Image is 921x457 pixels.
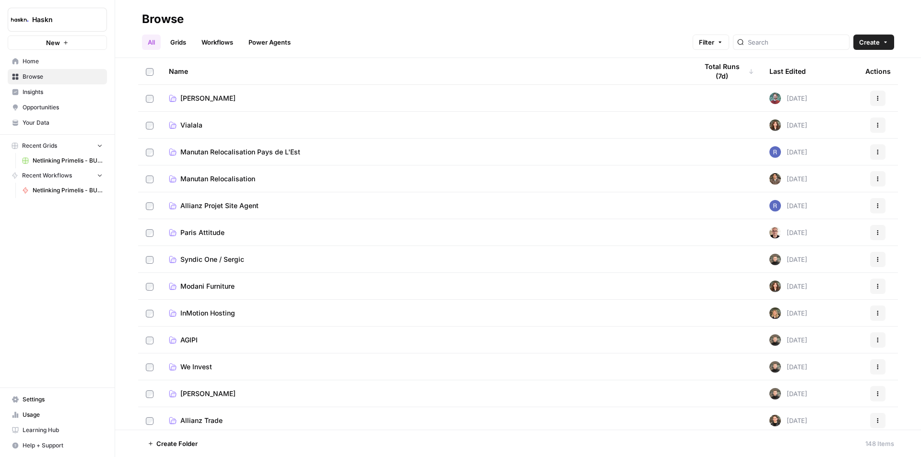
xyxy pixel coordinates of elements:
img: wbc4lf7e8no3nva14b2bd9f41fnh [769,119,781,131]
span: Netlinking Primelis - BU US [33,186,103,195]
span: Home [23,57,103,66]
div: [DATE] [769,334,807,346]
div: [DATE] [769,361,807,373]
span: New [46,38,60,47]
span: Help + Support [23,441,103,450]
img: uhgcgt6zpiex4psiaqgkk0ok3li6 [769,415,781,426]
span: Haskn [32,15,90,24]
button: New [8,35,107,50]
button: Create Folder [142,436,203,451]
span: We Invest [180,362,212,372]
img: Haskn Logo [11,11,28,28]
span: Vialala [180,120,202,130]
a: [PERSON_NAME] [169,389,682,398]
span: Recent Workflows [22,171,72,180]
a: Workflows [196,35,239,50]
div: [DATE] [769,307,807,319]
span: Recent Grids [22,141,57,150]
span: Modani Furniture [180,281,235,291]
img: kh2zl9bepegbkudgc8udwrcnxcy3 [769,93,781,104]
span: Paris Attitude [180,228,224,237]
a: Your Data [8,115,107,130]
span: AGIPI [180,335,198,345]
a: Allianz Projet Site Agent [169,201,682,211]
div: [DATE] [769,119,807,131]
span: Learning Hub [23,426,103,434]
div: [DATE] [769,254,807,265]
a: Manutan Relocalisation Pays de L'Est [169,147,682,157]
img: wbc4lf7e8no3nva14b2bd9f41fnh [769,281,781,292]
a: Syndic One / Sergic [169,255,682,264]
span: Browse [23,72,103,81]
a: Home [8,54,107,69]
button: Create [853,35,894,50]
span: [PERSON_NAME] [180,94,236,103]
div: 148 Items [865,439,894,448]
button: Recent Workflows [8,168,107,183]
img: ziyu4k121h9vid6fczkx3ylgkuqx [769,307,781,319]
a: Paris Attitude [169,228,682,237]
span: InMotion Hosting [180,308,235,318]
img: udf09rtbz9abwr5l4z19vkttxmie [769,334,781,346]
div: [DATE] [769,388,807,399]
a: Grids [165,35,192,50]
span: Manutan Relocalisation Pays de L'Est [180,147,300,157]
div: Last Edited [769,58,806,84]
button: Filter [693,35,729,50]
a: All [142,35,161,50]
span: [PERSON_NAME] [180,389,236,398]
div: Name [169,58,682,84]
button: Workspace: Haskn [8,8,107,32]
span: Syndic One / Sergic [180,255,244,264]
span: Your Data [23,118,103,127]
a: Manutan Relocalisation [169,174,682,184]
span: Create [859,37,880,47]
span: Allianz Projet Site Agent [180,201,259,211]
input: Search [748,37,845,47]
span: Allianz Trade [180,416,223,425]
a: Insights [8,84,107,100]
a: We Invest [169,362,682,372]
div: [DATE] [769,415,807,426]
a: Modani Furniture [169,281,682,291]
span: Netlinking Primelis - BU US Grid [33,156,103,165]
div: [DATE] [769,146,807,158]
img: 7vx8zh0uhckvat9sl0ytjj9ndhgk [769,227,781,238]
a: AGIPI [169,335,682,345]
div: [DATE] [769,200,807,211]
div: Browse [142,12,184,27]
a: Learning Hub [8,422,107,438]
span: Opportunities [23,103,103,112]
a: Vialala [169,120,682,130]
a: InMotion Hosting [169,308,682,318]
img: u6bh93quptsxrgw026dpd851kwjs [769,200,781,211]
div: [DATE] [769,173,807,185]
button: Help + Support [8,438,107,453]
img: u6bh93quptsxrgw026dpd851kwjs [769,146,781,158]
span: Settings [23,395,103,404]
img: udf09rtbz9abwr5l4z19vkttxmie [769,254,781,265]
a: Browse [8,69,107,84]
a: Netlinking Primelis - BU US Grid [18,153,107,168]
a: Power Agents [243,35,296,50]
img: dizo4u6k27cofk4obq9v5qvvdkyt [769,173,781,185]
div: Total Runs (7d) [697,58,754,84]
span: Create Folder [156,439,198,448]
div: [DATE] [769,93,807,104]
a: Usage [8,407,107,422]
a: Opportunities [8,100,107,115]
a: Allianz Trade [169,416,682,425]
span: Insights [23,88,103,96]
div: [DATE] [769,227,807,238]
span: Filter [699,37,714,47]
div: Actions [865,58,891,84]
div: [DATE] [769,281,807,292]
a: Settings [8,392,107,407]
button: Recent Grids [8,139,107,153]
a: Netlinking Primelis - BU US [18,183,107,198]
a: [PERSON_NAME] [169,94,682,103]
span: Usage [23,410,103,419]
span: Manutan Relocalisation [180,174,255,184]
img: udf09rtbz9abwr5l4z19vkttxmie [769,361,781,373]
img: udf09rtbz9abwr5l4z19vkttxmie [769,388,781,399]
